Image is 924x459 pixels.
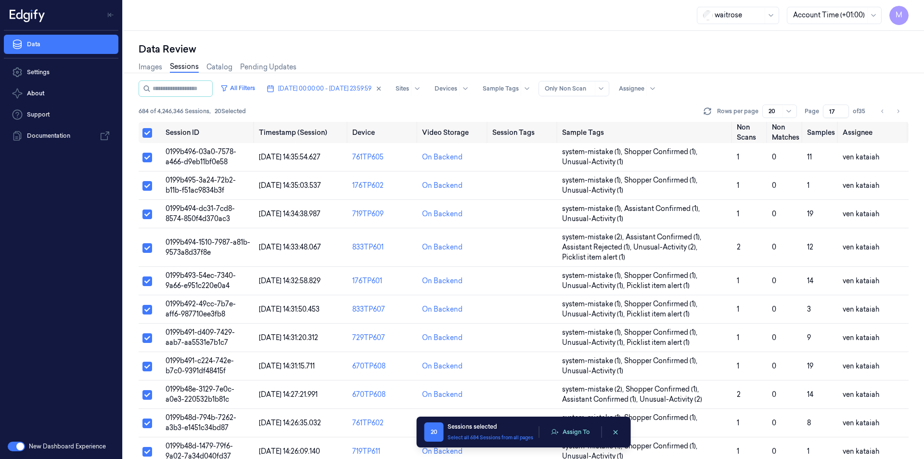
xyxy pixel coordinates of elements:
span: Shopper Confirmed (1) , [624,271,699,281]
span: Unusual-Activity (2) , [633,242,699,252]
span: Shopper Confirmed (1) , [624,175,699,185]
span: 2 [737,390,741,399]
a: Data [4,35,118,54]
div: 719TP611 [352,446,414,457]
span: [DATE] 14:31:20.312 [259,333,318,342]
div: 670TP608 [352,390,414,400]
a: Sessions [170,62,199,73]
span: 14 [807,276,813,285]
span: Assistant Confirmed (1) , [624,204,702,214]
th: Session ID [162,122,255,143]
span: 0 [772,210,776,218]
span: ven kataiah [843,243,879,251]
button: Select row [142,305,152,315]
span: ven kataiah [843,305,879,314]
span: 0 [772,243,776,251]
div: 670TP608 [352,361,414,371]
div: 833TP601 [352,242,414,252]
span: 1 [737,210,739,218]
span: [DATE] 14:26:35.032 [259,419,321,427]
button: [DATE] 00:00:00 - [DATE] 23:59:59 [263,81,386,96]
a: Catalog [206,62,232,72]
div: Data Review [139,42,909,56]
span: Shopper Confirmed (1) , [624,147,699,157]
span: 2 [737,243,741,251]
button: Go to previous page [876,105,889,118]
span: [DATE] 14:27:21.991 [259,390,318,399]
nav: pagination [876,105,905,118]
a: Settings [4,63,118,82]
a: Pending Updates [240,62,296,72]
span: Shopper Confirmed (1) , [624,328,699,338]
span: [DATE] 14:33:48.067 [259,243,321,251]
span: system-mistake (1) , [562,299,624,309]
button: About [4,84,118,103]
th: Sample Tags [558,122,733,143]
span: 0199b496-03a0-7578-a466-d9eb11bf0e58 [166,147,236,166]
span: 0 [772,419,776,427]
th: Non Scans [733,122,768,143]
span: Unusual-Activity (1) [562,157,623,167]
span: 0 [772,153,776,161]
span: 0199b491-c224-742e-b7c0-9391df48415f [166,356,234,375]
span: Unusual-Activity (1) [562,366,623,376]
span: Unusual-Activity (1) , [562,309,627,319]
p: Rows per page [717,107,758,116]
span: 1 [737,153,739,161]
span: Picklist item alert (1) [627,309,690,319]
span: [DATE] 14:31:50.453 [259,305,320,314]
button: Select row [142,181,152,191]
div: On Backend [422,446,462,457]
span: [DATE] 14:32:58.829 [259,276,321,285]
span: Shopper Confirmed (1) , [624,441,699,451]
span: 0199b491-d409-7429-aab7-aa5531e7b1c7 [166,328,235,347]
span: ven kataiah [843,210,879,218]
span: ven kataiah [843,181,879,190]
div: On Backend [422,276,462,286]
span: Assistant Rejected (1) , [562,242,633,252]
span: Assistant Confirmed (1) , [562,394,640,405]
span: 1 [737,447,739,456]
div: 833TP607 [352,304,414,315]
span: ven kataiah [843,419,879,427]
span: 1 [737,333,739,342]
span: 20 [424,422,444,442]
span: Shopper Confirmed (1) , [626,384,701,394]
div: On Backend [422,209,462,219]
span: 0199b48e-3129-7e0c-a0e3-220532b1b81c [166,385,234,404]
span: 0199b48d-794b-7262-a3b3-e1451c34bd87 [166,413,236,432]
th: Assignee [839,122,909,143]
span: 14 [807,390,813,399]
button: Select row [142,447,152,457]
button: Select all [142,128,152,138]
span: system-mistake (1) , [562,356,624,366]
span: of 35 [853,107,868,116]
span: ven kataiah [843,276,879,285]
button: Select row [142,243,152,253]
div: 729TP607 [352,333,414,343]
span: system-mistake (1) , [562,271,624,281]
span: 0199b495-3a24-72b2-b11b-f51ac9834b3f [166,176,236,195]
div: On Backend [422,181,462,191]
span: Shopper Confirmed (1) , [624,413,699,423]
span: 1 [737,276,739,285]
div: On Backend [422,242,462,252]
span: [DATE] 14:31:15.711 [259,362,315,370]
div: 176TP602 [352,181,414,191]
span: Unusual-Activity (1) [562,185,623,196]
span: 0 [772,181,776,190]
button: Select row [142,210,152,219]
span: system-mistake (1) , [562,147,624,157]
span: 0 [772,362,776,370]
span: 0 [772,305,776,314]
span: Picklist item alert (1) [562,252,625,262]
button: Assign To [545,425,596,439]
div: On Backend [422,390,462,400]
th: Timestamp (Session) [255,122,348,143]
span: 8 [807,419,811,427]
span: 19 [807,362,813,370]
a: Documentation [4,126,118,145]
div: 761TP602 [352,418,414,428]
th: Samples [803,122,839,143]
span: 1 [737,419,739,427]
